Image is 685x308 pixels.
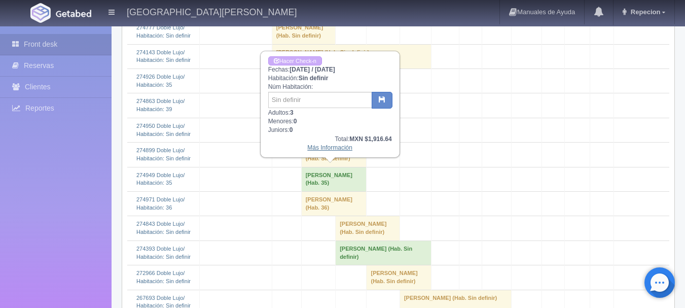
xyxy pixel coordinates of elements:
td: [PERSON_NAME] (Hab. Sin definir) [367,265,431,290]
td: [PERSON_NAME] (Hab. Sin definir) [336,241,431,265]
div: Fechas: Habitación: Núm Habitación: Adultos: Menores: Juniors: [261,52,399,157]
a: 274863 Doble Lujo/Habitación: 39 [136,98,185,112]
a: 274949 Doble Lujo/Habitación: 35 [136,172,185,186]
a: 274393 Doble Lujo/Habitación: Sin definir [136,246,191,260]
b: [DATE] / [DATE] [290,66,335,73]
a: 274777 Doble Lujo/Habitación: Sin definir [136,24,191,39]
a: 274899 Doble Lujo/Habitación: Sin definir [136,147,191,161]
td: [PERSON_NAME] (Hab. Sin definir) [336,216,400,241]
input: Sin definir [268,92,372,108]
img: Getabed [30,3,51,23]
span: Repecion [628,8,661,16]
a: 274143 Doble Lujo/Habitación: Sin definir [136,49,191,63]
a: 274971 Doble Lujo/Habitación: 36 [136,196,185,211]
b: 0 [290,126,293,133]
b: MXN $1,916.64 [349,135,391,143]
a: 274926 Doble Lujo/Habitación: 35 [136,74,185,88]
td: [PERSON_NAME] (Hab. 35) [301,167,367,191]
b: 3 [290,109,294,116]
b: Sin definir [299,75,329,82]
div: Total: [268,135,392,144]
td: [PERSON_NAME] (Hab. Sin definir) [272,20,335,44]
td: [PERSON_NAME] (Hab. 36) [301,192,367,216]
td: [PERSON_NAME] (Hab. Sin definir) [272,44,431,69]
a: 274950 Doble Lujo/Habitación: Sin definir [136,123,191,137]
h4: [GEOGRAPHIC_DATA][PERSON_NAME] [127,5,297,18]
b: 0 [294,118,297,125]
a: 274843 Doble Lujo/Habitación: Sin definir [136,221,191,235]
a: Hacer Check-in [268,56,322,66]
a: 272966 Doble Lujo/Habitación: Sin definir [136,270,191,284]
img: Getabed [56,10,91,17]
a: Más Información [307,144,352,151]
